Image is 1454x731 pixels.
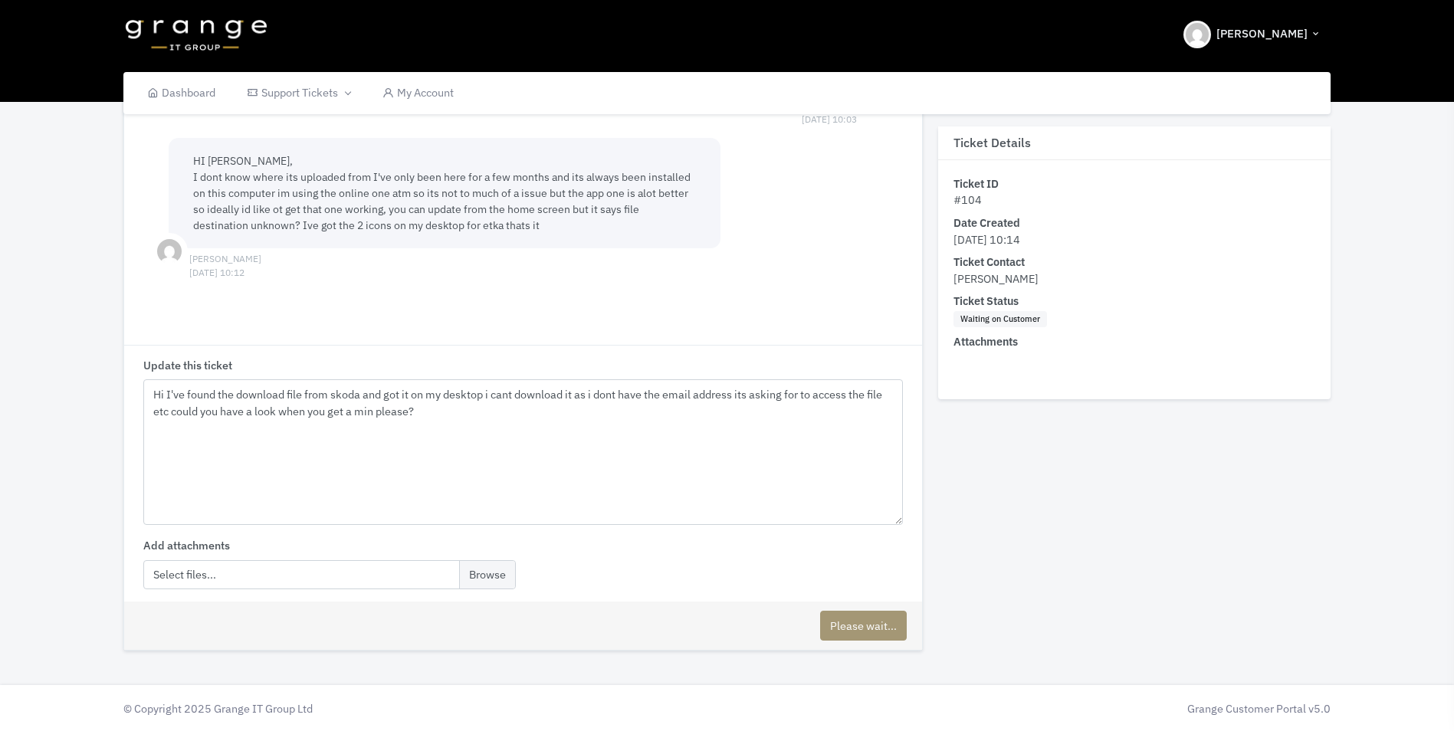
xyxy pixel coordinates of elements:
label: Update this ticket [143,357,232,374]
img: Header Avatar [1183,21,1211,48]
h3: Ticket Details [938,126,1331,160]
button: Please wait... [820,611,907,641]
span: Waiting on Customer [953,311,1046,328]
button: [PERSON_NAME] [1174,8,1331,61]
span: [DATE] 10:14 [953,232,1020,247]
span: [PERSON_NAME] [953,271,1039,286]
span: #104 [953,193,982,208]
div: Grange Customer Portal v5.0 [735,700,1331,717]
span: [PERSON_NAME] [DATE] 10:12 [189,252,261,266]
dt: Date Created [953,215,1315,231]
a: Dashboard [131,72,231,114]
dt: Ticket Status [953,293,1315,310]
span: [PERSON_NAME] [1216,25,1308,43]
dt: Ticket Contact [953,254,1315,271]
dt: Attachments [953,334,1315,351]
label: Add attachments [143,537,230,554]
a: My Account [366,72,470,114]
div: © Copyright 2025 Grange IT Group Ltd [116,700,727,717]
a: Support Tickets [231,72,366,114]
span: HI [PERSON_NAME], I dont know where its uploaded from I've only been here for a few months and it... [193,154,691,232]
dt: Ticket ID [953,175,1315,192]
